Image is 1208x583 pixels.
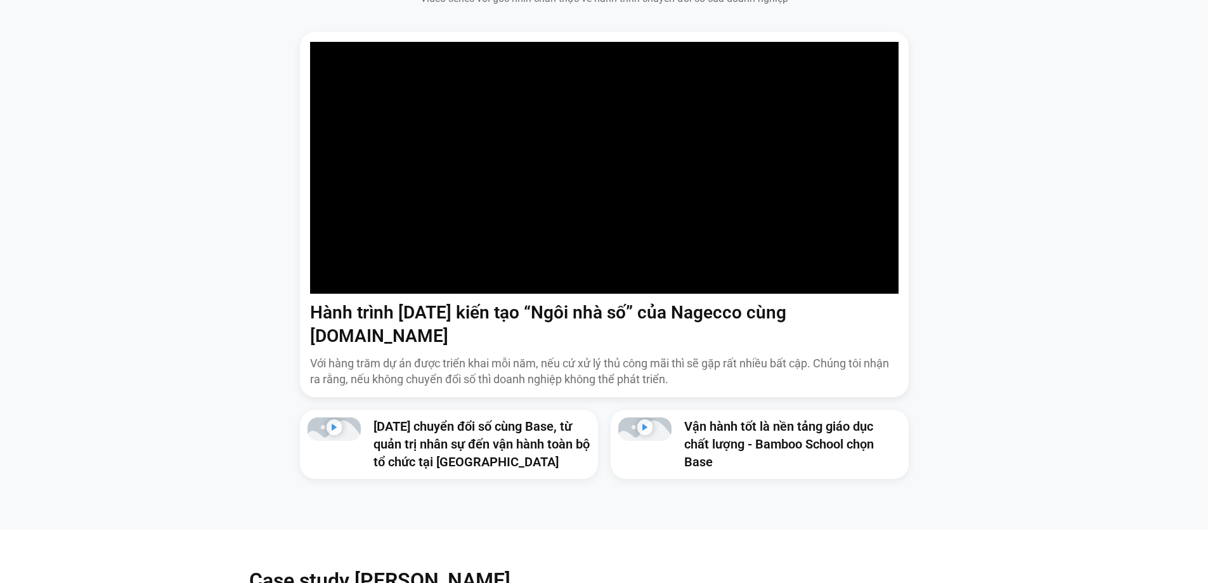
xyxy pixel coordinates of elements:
a: Vận hành tốt là nền tảng giáo dục chất lượng - Bamboo School chọn Base [684,419,874,469]
a: [DATE] chuyển đổi số cùng Base, từ quản trị nhân sự đến vận hành toàn bộ tổ chức tại [GEOGRAPHIC_... [373,419,590,469]
p: Với hàng trăm dự án được triển khai mỗi năm, nếu cứ xử lý thủ công mãi thì sẽ gặp rất nhiều bất c... [310,355,899,387]
div: Phát video [637,419,653,440]
a: Hành trình [DATE] kiến tạo “Ngôi nhà số” của Nagecco cùng [DOMAIN_NAME] [310,302,786,346]
div: Phát video [326,419,342,440]
iframe: Hành trình 6 năm kiến tạo "Ngôi nhà số" của Nagecco cùng Base.vn [310,42,899,294]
